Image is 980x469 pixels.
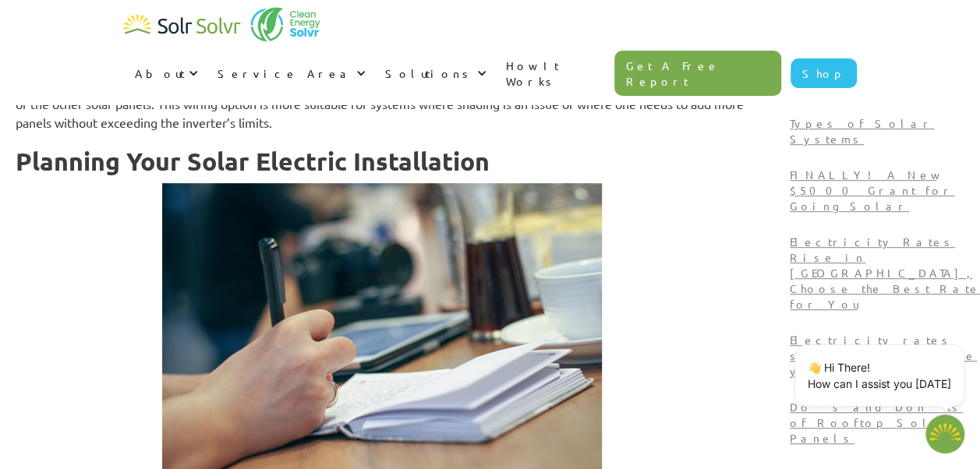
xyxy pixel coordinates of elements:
button: Open chatbot widget [925,414,964,453]
a: Shop [791,58,857,88]
div: About [135,65,185,81]
a: Get A Free Report [614,51,781,96]
div: Solutions [385,65,473,81]
a: How It Works [495,42,615,104]
div: Service Area [218,65,352,81]
p: 👋 Hi There! How can I assist you [DATE] [808,359,951,392]
strong: Planning Your Solar Electric Installation [16,146,490,177]
div: About [124,50,207,97]
div: Solutions [374,50,495,97]
img: 1702586718.png [925,414,964,453]
div: Service Area [207,50,374,97]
